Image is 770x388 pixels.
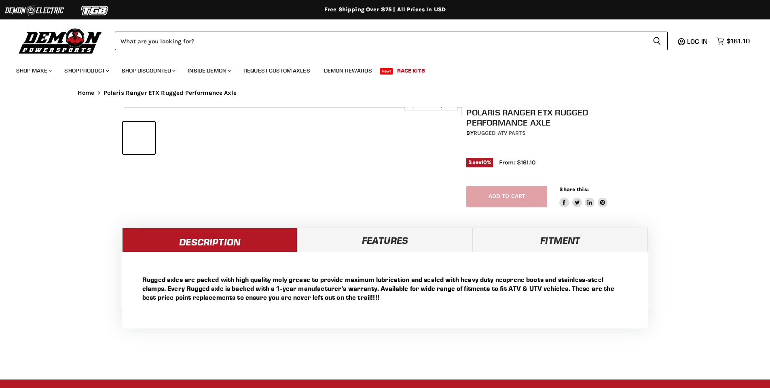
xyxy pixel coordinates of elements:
a: Request Custom Axles [237,62,316,79]
span: $161.10 [726,37,750,45]
a: Demon Rewards [318,62,378,79]
img: Demon Powersports [16,26,105,55]
span: New! [380,68,393,75]
span: Polaris Ranger ETX Rugged Performance Axle [104,90,237,96]
a: Features [297,228,472,252]
aside: Share this: [559,186,607,207]
a: Shop Make [10,62,57,79]
button: IMAGE thumbnail [123,122,155,154]
a: Race Kits [391,62,431,79]
span: From: $161.10 [499,159,535,166]
h1: Polaris Ranger ETX Rugged Performance Axle [466,107,651,128]
span: Click to expand [408,102,453,108]
span: Share this: [559,186,588,192]
a: Fitment [473,228,648,252]
a: Log in [683,38,713,45]
div: Free Shipping Over $75 | All Prices In USD [61,6,709,13]
img: Demon Electric Logo 2 [4,3,65,18]
div: by [466,129,651,138]
span: 10 [481,159,487,165]
a: Rugged ATV Parts [474,130,526,136]
a: Description [122,228,297,252]
a: Shop Discounted [116,62,180,79]
ul: Main menu [10,59,748,79]
span: Save % [466,158,493,167]
input: Search [115,32,646,50]
span: Log in [687,37,708,45]
a: $161.10 [713,35,754,47]
p: Rugged axles are packed with high quality moly grease to provide maximum lubrication and sealed w... [142,275,628,302]
a: Home [78,90,95,96]
nav: Breadcrumbs [61,90,709,96]
a: Inside Demon [182,62,236,79]
img: TGB Logo 2 [65,3,125,18]
a: Shop Product [58,62,114,79]
button: Search [646,32,668,50]
form: Product [115,32,668,50]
